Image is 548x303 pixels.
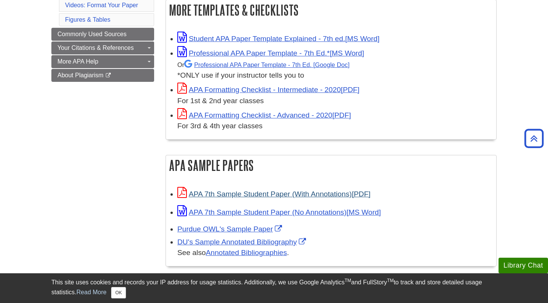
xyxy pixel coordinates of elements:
a: More APA Help [51,55,154,68]
a: Back to Top [522,133,546,144]
a: Link opens in new window [177,190,370,198]
a: Link opens in new window [177,208,381,216]
a: Link opens in new window [177,35,379,43]
a: Link opens in new window [177,238,308,246]
a: Read More [76,289,107,295]
sup: TM [344,278,351,283]
a: Commonly Used Sources [51,28,154,41]
sup: TM [387,278,393,283]
button: Close [111,287,126,298]
div: *ONLY use if your instructor tells you to [177,59,492,81]
a: Your Citations & References [51,41,154,54]
span: Your Citations & References [57,45,134,51]
span: Commonly Used Sources [57,31,126,37]
div: For 3rd & 4th year classes [177,121,492,132]
a: Link opens in new window [177,86,360,94]
a: Professional APA Paper Template - 7th Ed. [184,61,349,68]
a: Link opens in new window [177,111,351,119]
a: Link opens in new window [177,225,284,233]
a: About Plagiarism [51,69,154,82]
i: This link opens in a new window [105,73,112,78]
a: Videos: Format Your Paper [65,2,138,8]
span: More APA Help [57,58,98,65]
a: Annotated Bibliographies [206,249,287,257]
a: Link opens in new window [177,49,364,57]
a: Figures & Tables [65,16,110,23]
span: About Plagiarism [57,72,104,78]
div: See also . [177,247,492,258]
div: This site uses cookies and records your IP address for usage statistics. Additionally, we use Goo... [51,278,497,298]
h2: APA Sample Papers [166,155,496,175]
small: Or [177,61,349,68]
button: Library Chat [499,258,548,273]
div: For 1st & 2nd year classes [177,96,492,107]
